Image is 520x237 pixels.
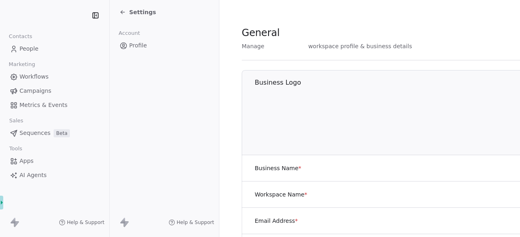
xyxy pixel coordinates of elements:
[6,143,26,155] span: Tools
[6,98,103,112] a: Metrics & Events
[5,30,36,43] span: Contacts
[115,27,143,39] span: Account
[59,219,104,226] a: Help & Support
[19,45,39,53] span: People
[242,42,264,50] span: Manage
[119,8,156,16] a: Settings
[19,129,50,137] span: Sequences
[255,164,301,172] label: Business Name
[6,115,27,127] span: Sales
[129,41,147,50] span: Profile
[19,157,34,165] span: Apps
[19,171,47,179] span: AI Agents
[255,217,298,225] label: Email Address
[6,84,103,98] a: Campaigns
[116,39,212,52] a: Profile
[242,27,280,39] span: General
[19,87,51,95] span: Campaigns
[6,70,103,83] a: Workflows
[19,101,67,109] span: Metrics & Events
[5,58,39,70] span: Marketing
[6,126,103,140] a: SequencesBeta
[255,190,307,199] label: Workspace Name
[54,129,70,137] span: Beta
[6,42,103,56] a: People
[169,219,214,226] a: Help & Support
[6,169,103,182] a: AI Agents
[177,219,214,226] span: Help & Support
[67,219,104,226] span: Help & Support
[129,8,156,16] span: Settings
[308,42,412,50] span: workspace profile & business details
[19,73,49,81] span: Workflows
[6,154,103,168] a: Apps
